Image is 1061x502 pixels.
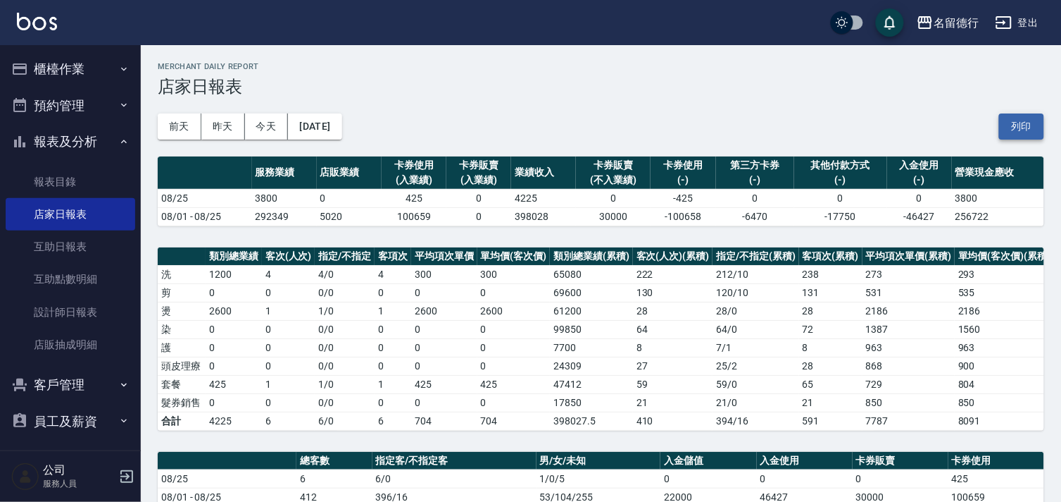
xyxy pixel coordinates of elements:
[853,470,948,488] td: 0
[206,393,262,412] td: 0
[158,283,206,302] td: 剪
[511,157,576,190] th: 業績收入
[948,452,1044,470] th: 卡券使用
[43,463,115,477] h5: 公司
[862,393,955,412] td: 850
[955,302,1054,320] td: 2186
[206,265,262,283] td: 1200
[712,393,799,412] td: 21 / 0
[633,265,713,283] td: 222
[262,302,315,320] td: 1
[477,338,551,357] td: 0
[955,247,1054,266] th: 單均價(客次價)(累積)
[296,452,372,470] th: 總客數
[536,470,661,488] td: 1/0/5
[955,357,1054,375] td: 900
[315,247,375,266] th: 指定/不指定
[411,357,477,375] td: 0
[252,207,317,226] td: 292349
[934,14,979,32] div: 名留德行
[385,158,443,173] div: 卡券使用
[6,403,135,440] button: 員工及薪資
[579,173,647,188] div: (不入業績)
[576,207,651,226] td: 30000
[411,338,477,357] td: 0
[633,302,713,320] td: 28
[477,302,551,320] td: 2600
[955,412,1054,430] td: 8091
[6,166,135,198] a: 報表目錄
[654,173,712,188] div: (-)
[206,375,262,393] td: 425
[633,357,713,375] td: 27
[720,158,791,173] div: 第三方卡券
[245,114,289,140] button: 今天
[799,302,862,320] td: 28
[712,357,799,375] td: 25 / 2
[633,393,713,412] td: 21
[952,189,1044,207] td: 3800
[375,302,411,320] td: 1
[876,8,904,37] button: save
[6,439,135,476] button: 商品管理
[654,158,712,173] div: 卡券使用
[633,338,713,357] td: 8
[799,412,862,430] td: 591
[158,157,1044,226] table: a dense table
[579,158,647,173] div: 卡券販賣
[651,189,715,207] td: -425
[633,320,713,338] td: 64
[382,207,446,226] td: 100659
[550,302,633,320] td: 61200
[948,470,1044,488] td: 425
[317,189,382,207] td: 0
[716,189,795,207] td: 0
[633,412,713,430] td: 410
[315,283,375,302] td: 0 / 0
[799,357,862,375] td: 28
[511,189,576,207] td: 4225
[317,207,382,226] td: 5020
[382,189,446,207] td: 425
[660,470,756,488] td: 0
[262,375,315,393] td: 1
[288,114,341,140] button: [DATE]
[955,338,1054,357] td: 963
[315,357,375,375] td: 0 / 0
[411,283,477,302] td: 0
[158,302,206,320] td: 燙
[43,477,115,490] p: 服務人員
[862,265,955,283] td: 273
[158,412,206,430] td: 合計
[6,87,135,124] button: 預約管理
[262,265,315,283] td: 4
[411,393,477,412] td: 0
[891,173,948,188] div: (-)
[206,320,262,338] td: 0
[477,393,551,412] td: 0
[11,463,39,491] img: Person
[372,470,536,488] td: 6/0
[262,357,315,375] td: 0
[477,412,551,430] td: 704
[158,338,206,357] td: 護
[712,375,799,393] td: 59 / 0
[799,375,862,393] td: 65
[252,157,317,190] th: 服務業績
[158,320,206,338] td: 染
[262,320,315,338] td: 0
[375,320,411,338] td: 0
[862,302,955,320] td: 2186
[158,357,206,375] td: 頭皮理療
[411,412,477,430] td: 704
[6,231,135,263] a: 互助日報表
[158,114,201,140] button: 前天
[536,452,661,470] th: 男/女/未知
[999,114,1044,140] button: 列印
[550,393,633,412] td: 17850
[450,173,508,188] div: (入業績)
[799,393,862,412] td: 21
[6,51,135,87] button: 櫃檯作業
[158,62,1044,71] h2: Merchant Daily Report
[862,357,955,375] td: 868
